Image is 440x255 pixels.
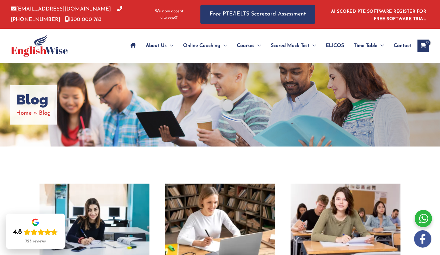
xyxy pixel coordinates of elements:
[327,4,429,24] aside: Header Widget 1
[146,35,167,57] span: About Us
[389,35,411,57] a: Contact
[65,17,102,22] a: 1300 000 783
[178,35,232,57] a: Online CoachingMenu Toggle
[11,6,122,22] a: [PHONE_NUMBER]
[349,35,389,57] a: Time TableMenu Toggle
[183,35,220,57] span: Online Coaching
[16,110,32,116] a: Home
[254,35,261,57] span: Menu Toggle
[16,108,51,118] nav: Breadcrumbs
[417,40,429,52] a: View Shopping Cart, empty
[200,5,315,24] a: Free PTE/IELTS Scorecard Assessment
[237,35,254,57] span: Courses
[155,8,183,15] span: We now accept
[13,228,58,236] div: Rating: 4.8 out of 5
[167,35,173,57] span: Menu Toggle
[25,239,46,244] div: 723 reviews
[326,35,344,57] span: ELICOS
[11,6,111,12] a: [EMAIL_ADDRESS][DOMAIN_NAME]
[321,35,349,57] a: ELICOS
[232,35,266,57] a: CoursesMenu Toggle
[331,9,426,21] a: AI SCORED PTE SOFTWARE REGISTER FOR FREE SOFTWARE TRIAL
[220,35,227,57] span: Menu Toggle
[125,35,411,57] nav: Site Navigation: Main Menu
[271,35,309,57] span: Scored Mock Test
[39,110,51,116] span: Blog
[377,35,384,57] span: Menu Toggle
[141,35,178,57] a: About UsMenu Toggle
[16,91,51,108] h1: Blog
[354,35,377,57] span: Time Table
[266,35,321,57] a: Scored Mock TestMenu Toggle
[13,228,22,236] div: 4.8
[394,35,411,57] span: Contact
[309,35,316,57] span: Menu Toggle
[414,230,431,248] img: white-facebook.png
[161,16,178,19] img: Afterpay-Logo
[11,35,68,57] img: cropped-ew-logo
